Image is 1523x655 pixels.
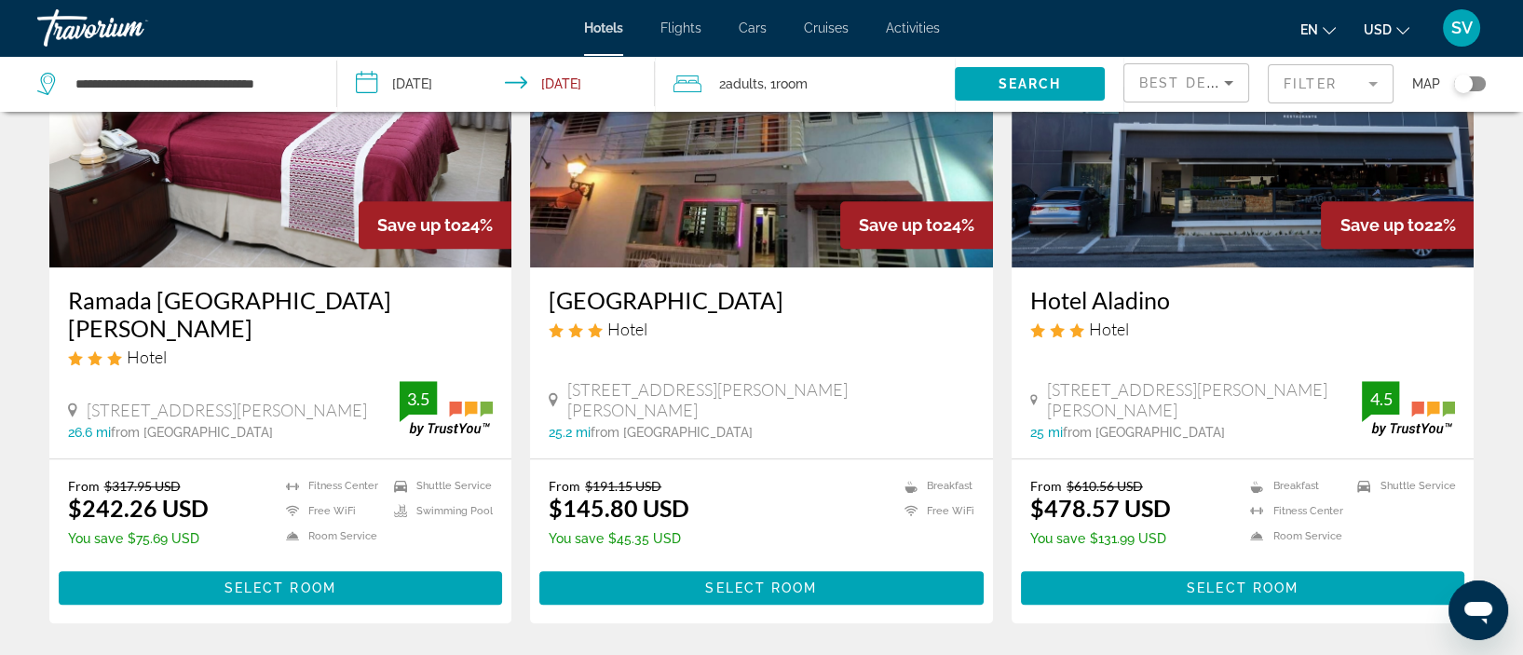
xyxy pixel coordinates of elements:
button: Travelers: 2 adults, 0 children [655,56,955,112]
span: Select Room [705,580,817,595]
span: from [GEOGRAPHIC_DATA] [111,425,273,440]
div: 3 star Hotel [549,319,974,339]
button: Check-in date: Sep 15, 2025 Check-out date: Sep 20, 2025 [337,56,656,112]
span: 2 [718,71,763,97]
li: Breakfast [895,478,974,494]
span: Map [1412,71,1440,97]
a: [GEOGRAPHIC_DATA] [549,286,974,314]
li: Shuttle Service [1348,478,1455,494]
p: $75.69 USD [68,531,209,546]
p: $131.99 USD [1030,531,1171,546]
del: $191.15 USD [585,478,661,494]
span: Save up to [377,215,461,235]
del: $610.56 USD [1067,478,1143,494]
span: from [GEOGRAPHIC_DATA] [1063,425,1225,440]
span: You save [549,531,604,546]
span: SV [1451,19,1473,37]
span: From [549,478,580,494]
span: Select Room [224,580,336,595]
span: Search [999,76,1062,91]
span: Adults [725,76,763,91]
span: Save up to [859,215,943,235]
button: Select Room [59,571,503,605]
button: Change language [1300,16,1336,43]
del: $317.95 USD [104,478,181,494]
span: You save [1030,531,1085,546]
li: Room Service [1241,528,1348,544]
span: [STREET_ADDRESS][PERSON_NAME] [87,400,367,420]
button: Change currency [1364,16,1409,43]
button: Select Room [539,571,984,605]
p: $45.35 USD [549,531,689,546]
span: 25.2 mi [549,425,591,440]
span: 26.6 mi [68,425,111,440]
div: 3 star Hotel [68,347,494,367]
a: Flights [660,20,701,35]
ins: $145.80 USD [549,494,689,522]
button: User Menu [1437,8,1486,48]
li: Swimming Pool [385,503,493,519]
li: Breakfast [1241,478,1348,494]
div: 3.5 [400,388,437,410]
span: You save [68,531,123,546]
ins: $242.26 USD [68,494,209,522]
ins: $478.57 USD [1030,494,1171,522]
a: Select Room [59,576,503,596]
a: Select Room [1021,576,1465,596]
div: 22% [1321,201,1474,249]
li: Room Service [277,528,385,544]
span: Hotel [127,347,167,367]
span: 25 mi [1030,425,1063,440]
a: Hotel Aladino [1030,286,1456,314]
div: 24% [359,201,511,249]
button: Toggle map [1440,75,1486,92]
button: Select Room [1021,571,1465,605]
li: Fitness Center [1241,503,1348,519]
a: Select Room [539,576,984,596]
span: en [1300,22,1318,37]
li: Fitness Center [277,478,385,494]
span: [STREET_ADDRESS][PERSON_NAME][PERSON_NAME] [567,379,974,420]
li: Free WiFi [277,503,385,519]
a: Ramada [GEOGRAPHIC_DATA][PERSON_NAME] [68,286,494,342]
div: 24% [840,201,993,249]
img: trustyou-badge.svg [400,381,493,436]
img: trustyou-badge.svg [1362,381,1455,436]
li: Free WiFi [895,503,974,519]
iframe: Button to launch messaging window [1448,580,1508,640]
span: USD [1364,22,1392,37]
a: Cruises [804,20,849,35]
span: From [1030,478,1062,494]
span: Save up to [1339,215,1423,235]
button: Filter [1268,63,1394,104]
a: Hotels [584,20,623,35]
a: Cars [739,20,767,35]
mat-select: Sort by [1139,72,1233,94]
div: 4.5 [1362,388,1399,410]
span: From [68,478,100,494]
button: Search [955,67,1105,101]
span: [STREET_ADDRESS][PERSON_NAME][PERSON_NAME] [1047,379,1363,420]
a: Travorium [37,4,224,52]
span: from [GEOGRAPHIC_DATA] [591,425,753,440]
div: 3 star Hotel [1030,319,1456,339]
span: Room [775,76,807,91]
span: , 1 [763,71,807,97]
li: Shuttle Service [385,478,493,494]
span: Hotel [1089,319,1129,339]
span: Best Deals [1139,75,1236,90]
a: Activities [886,20,940,35]
span: Hotel [607,319,647,339]
span: Select Room [1187,580,1299,595]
